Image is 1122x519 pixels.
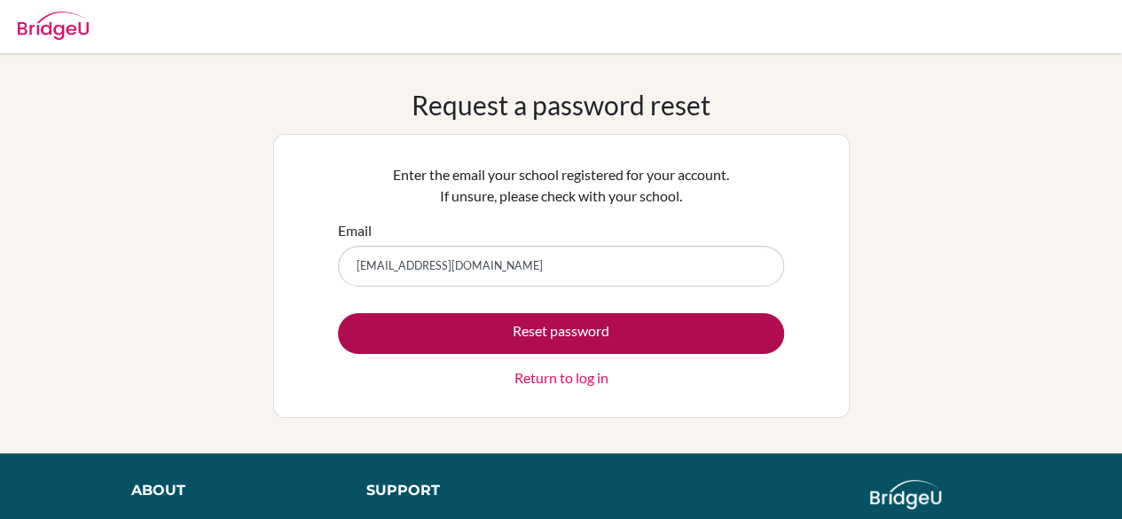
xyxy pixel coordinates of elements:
[338,313,784,354] button: Reset password
[366,480,544,501] div: Support
[514,367,608,389] a: Return to log in
[18,12,89,40] img: Bridge-U
[338,220,372,241] label: Email
[338,164,784,207] p: Enter the email your school registered for your account. If unsure, please check with your school.
[412,89,710,121] h1: Request a password reset
[870,480,942,509] img: logo_white@2x-f4f0deed5e89b7ecb1c2cc34c3e3d731f90f0f143d5ea2071677605dd97b5244.png
[131,480,326,501] div: About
